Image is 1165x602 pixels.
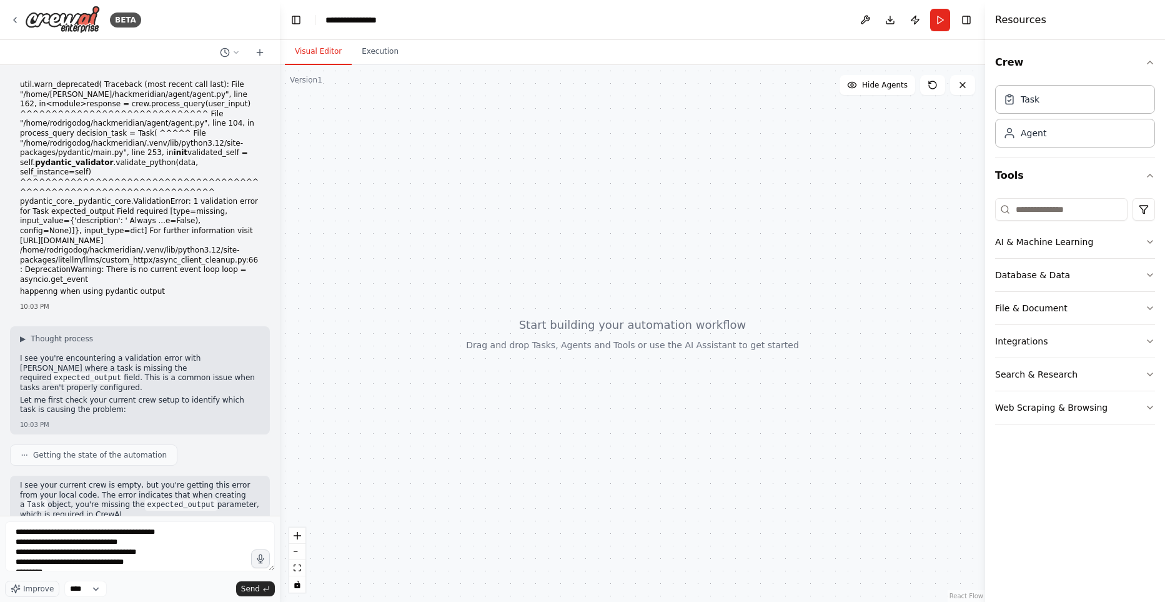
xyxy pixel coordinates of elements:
[325,14,377,26] nav: breadcrumb
[958,11,975,29] button: Hide right sidebar
[289,528,305,544] button: zoom in
[290,75,322,85] div: Version 1
[20,420,260,429] div: 10:03 PM
[35,158,113,167] strong: pydantic_validator
[995,45,1155,80] button: Crew
[995,368,1078,381] div: Search & Research
[949,593,983,599] a: React Flow attribution
[840,75,915,95] button: Hide Agents
[1021,127,1046,139] div: Agent
[995,236,1093,248] div: AI & Machine Learning
[995,292,1155,324] button: File & Document
[285,39,352,65] button: Visual Editor
[110,13,141,28] div: BETA
[289,576,305,593] button: toggle interactivity
[236,581,275,596] button: Send
[20,354,260,393] p: I see you're encountering a validation error with [PERSON_NAME] where a task is missing the requi...
[1021,93,1039,106] div: Task
[251,549,270,568] button: Click to speak your automation idea
[995,391,1155,424] button: Web Scraping & Browsing
[287,11,305,29] button: Hide left sidebar
[33,450,167,460] span: Getting the state of the automation
[20,287,260,297] p: happenng when using pydantic output
[241,584,260,594] span: Send
[250,45,270,60] button: Start a new chat
[20,334,26,344] span: ▶
[995,302,1068,314] div: File & Document
[995,158,1155,193] button: Tools
[995,226,1155,258] button: AI & Machine Learning
[31,334,93,344] span: Thought process
[289,560,305,576] button: fit view
[20,396,260,415] p: Let me first check your current crew setup to identify which task is causing the problem:
[20,481,260,520] p: I see your current crew is empty, but you're getting this error from your local code. The error i...
[995,269,1070,281] div: Database & Data
[289,544,305,560] button: zoom out
[25,6,100,34] img: Logo
[20,80,260,284] p: util.warn_deprecated( Traceback (most recent call last): File "/home/[PERSON_NAME]/hackmeridian/a...
[174,148,188,157] strong: init
[995,401,1108,414] div: Web Scraping & Browsing
[289,528,305,593] div: React Flow controls
[5,581,59,597] button: Improve
[995,13,1046,28] h4: Resources
[995,335,1048,348] div: Integrations
[995,358,1155,391] button: Search & Research
[20,334,93,344] button: ▶Thought process
[145,499,217,511] code: expected_output
[995,193,1155,434] div: Tools
[24,499,47,511] code: Task
[23,584,54,594] span: Improve
[995,259,1155,291] button: Database & Data
[352,39,409,65] button: Execution
[862,80,908,90] span: Hide Agents
[20,302,260,311] div: 10:03 PM
[995,80,1155,158] div: Crew
[51,373,124,384] code: expected_output
[995,325,1155,358] button: Integrations
[215,45,245,60] button: Switch to previous chat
